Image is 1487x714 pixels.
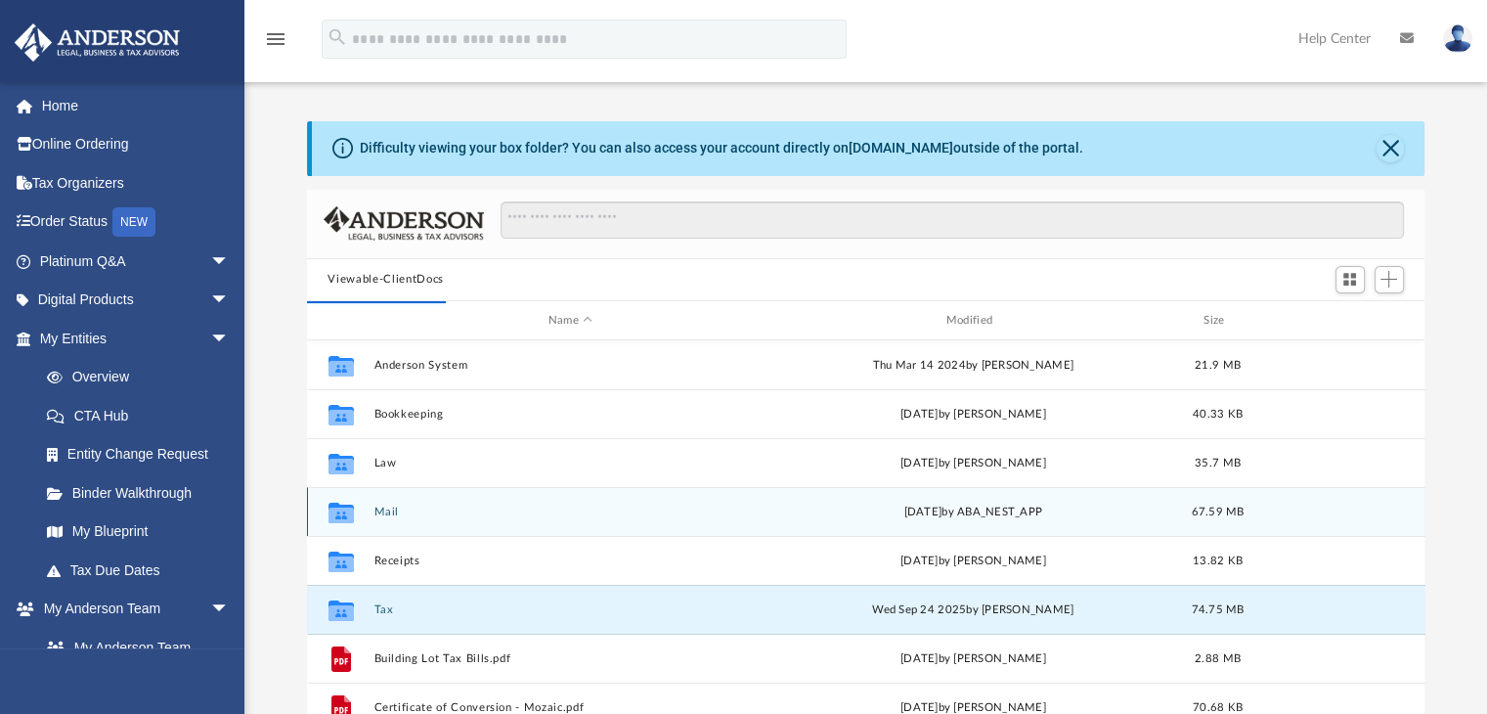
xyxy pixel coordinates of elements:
[360,138,1083,158] div: Difficulty viewing your box folder? You can also access your account directly on outside of the p...
[373,701,767,714] button: Certificate of Conversion - Mozaic.pdf
[1192,556,1242,566] span: 13.82 KB
[27,435,259,474] a: Entity Change Request
[1195,653,1241,664] span: 2.88 MB
[1192,409,1242,420] span: 40.33 KB
[903,507,941,517] span: [DATE]
[14,86,259,125] a: Home
[210,242,249,282] span: arrow_drop_down
[14,242,259,281] a: Platinum Q&Aarrow_drop_down
[27,396,259,435] a: CTA Hub
[14,281,259,320] a: Digital Productsarrow_drop_down
[373,603,767,616] button: Tax
[775,312,1169,330] div: Modified
[1195,360,1241,371] span: 21.9 MB
[27,473,259,513] a: Binder Walkthrough
[1335,266,1365,293] button: Switch to Grid View
[372,312,766,330] div: Name
[9,23,186,62] img: Anderson Advisors Platinum Portal
[14,590,249,629] a: My Anderson Teamarrow_drop_down
[210,281,249,321] span: arrow_drop_down
[776,602,1170,619] div: Wed Sep 24 2025 by [PERSON_NAME]
[849,140,953,156] a: [DOMAIN_NAME]
[14,125,259,164] a: Online Ordering
[373,457,767,469] button: Law
[27,358,259,397] a: Overview
[1191,507,1244,517] span: 67.59 MB
[1195,458,1241,469] span: 35.7 MB
[112,207,155,237] div: NEW
[264,37,287,51] a: menu
[1443,24,1472,53] img: User Pic
[373,555,767,567] button: Receipts
[315,312,364,330] div: id
[1375,266,1404,293] button: Add
[14,319,259,358] a: My Entitiesarrow_drop_down
[210,590,249,630] span: arrow_drop_down
[1178,312,1256,330] div: Size
[373,408,767,421] button: Bookkeeping
[27,551,259,590] a: Tax Due Dates
[776,553,1170,570] div: [DATE] by [PERSON_NAME]
[1192,702,1242,713] span: 70.68 KB
[327,26,348,48] i: search
[27,513,249,552] a: My Blueprint
[776,357,1170,375] div: Thu Mar 14 2024 by [PERSON_NAME]
[373,359,767,372] button: Anderson System
[328,271,443,289] button: Viewable-ClientDocs
[776,455,1170,472] div: [DATE] by [PERSON_NAME]
[373,652,767,665] button: Building Lot Tax Bills.pdf
[14,163,259,202] a: Tax Organizers
[1265,312,1402,330] div: id
[1377,135,1404,162] button: Close
[501,201,1403,239] input: Search files and folders
[264,27,287,51] i: menu
[373,506,767,518] button: Mail
[776,504,1170,521] div: by ABA_NEST_APP
[776,406,1170,424] div: [DATE] by [PERSON_NAME]
[776,650,1170,668] div: [DATE] by [PERSON_NAME]
[210,319,249,359] span: arrow_drop_down
[14,202,259,243] a: Order StatusNEW
[1191,604,1244,615] span: 74.75 MB
[27,628,240,667] a: My Anderson Team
